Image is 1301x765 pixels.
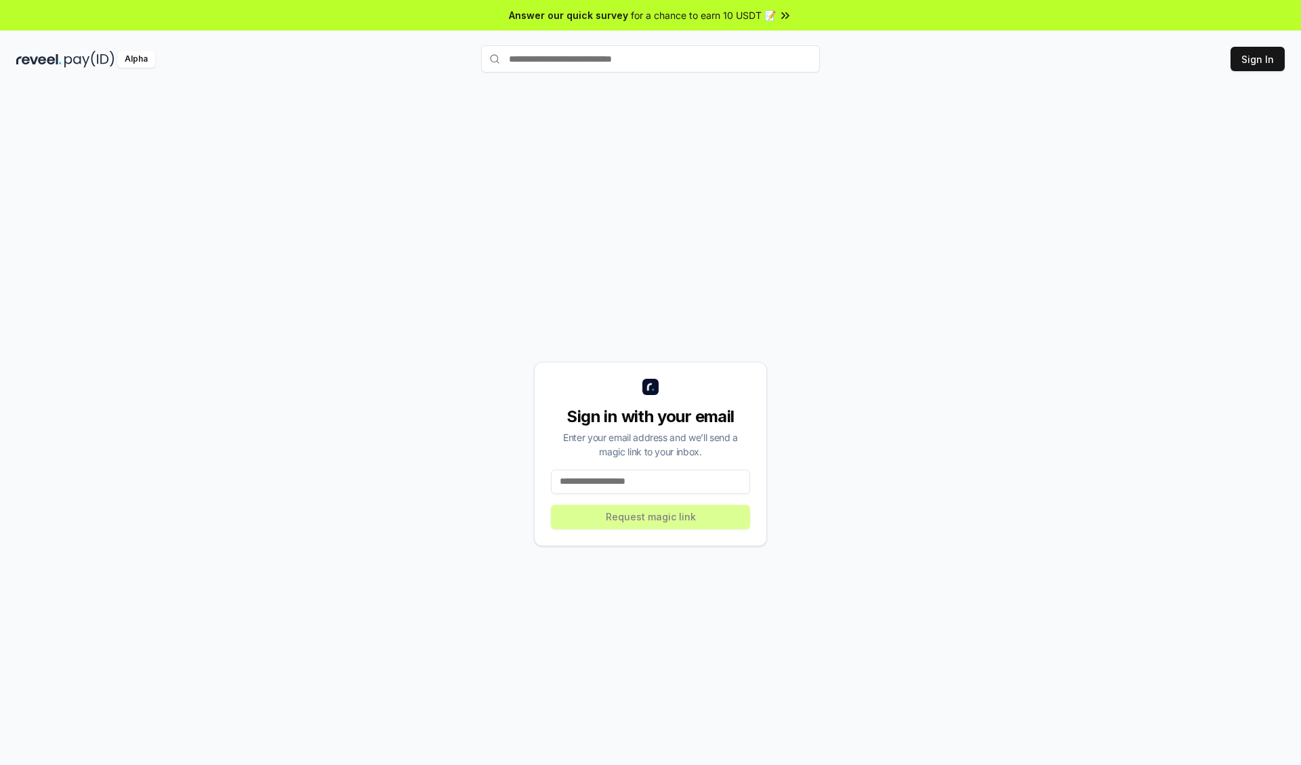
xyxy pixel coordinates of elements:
img: logo_small [642,379,659,395]
div: Enter your email address and we’ll send a magic link to your inbox. [551,430,750,459]
div: Sign in with your email [551,406,750,428]
img: pay_id [64,51,115,68]
div: Alpha [117,51,155,68]
span: for a chance to earn 10 USDT 📝 [631,8,776,22]
img: reveel_dark [16,51,62,68]
button: Sign In [1231,47,1285,71]
span: Answer our quick survey [509,8,628,22]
